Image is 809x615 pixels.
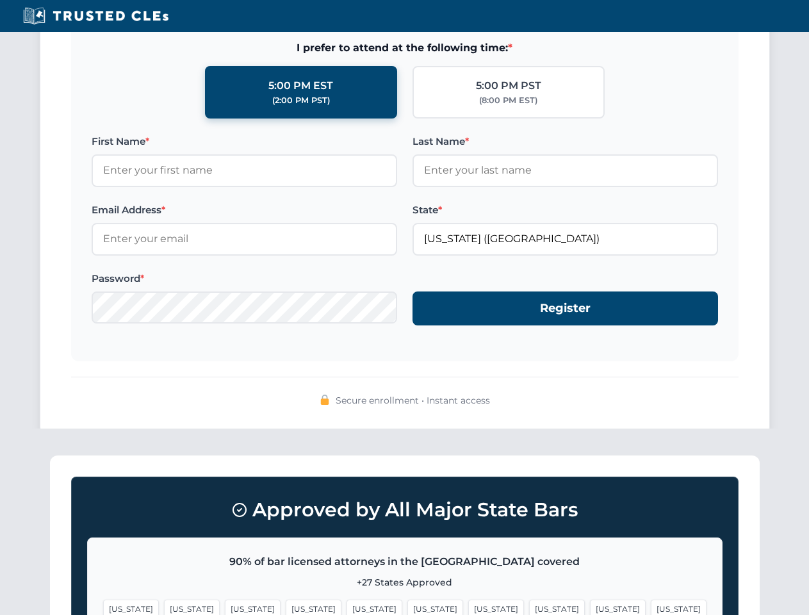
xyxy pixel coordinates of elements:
[103,575,707,589] p: +27 States Approved
[413,154,718,186] input: Enter your last name
[479,94,537,107] div: (8:00 PM EST)
[92,134,397,149] label: First Name
[92,271,397,286] label: Password
[413,291,718,325] button: Register
[413,223,718,255] input: Florida (FL)
[92,223,397,255] input: Enter your email
[413,202,718,218] label: State
[336,393,490,407] span: Secure enrollment • Instant access
[320,395,330,405] img: 🔒
[476,78,541,94] div: 5:00 PM PST
[87,493,723,527] h3: Approved by All Major State Bars
[103,553,707,570] p: 90% of bar licensed attorneys in the [GEOGRAPHIC_DATA] covered
[19,6,172,26] img: Trusted CLEs
[413,134,718,149] label: Last Name
[272,94,330,107] div: (2:00 PM PST)
[92,154,397,186] input: Enter your first name
[92,40,718,56] span: I prefer to attend at the following time:
[92,202,397,218] label: Email Address
[268,78,333,94] div: 5:00 PM EST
